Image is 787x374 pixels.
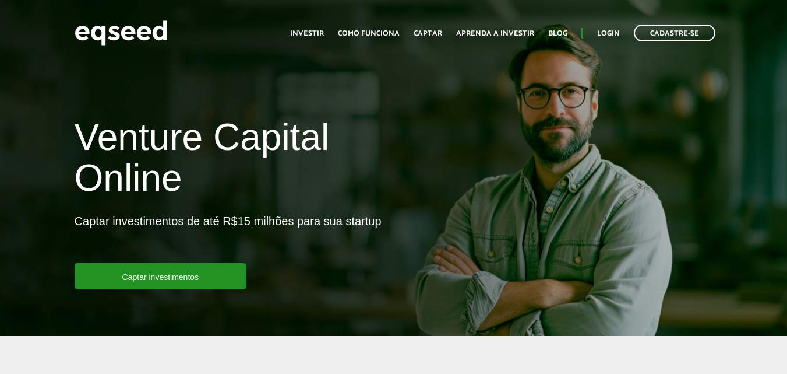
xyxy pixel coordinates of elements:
a: Aprenda a investir [456,30,534,37]
a: Investir [290,30,324,37]
a: Cadastre-se [634,25,715,41]
p: Captar investimentos de até R$15 milhões para sua startup [75,214,382,263]
img: EqSeed [75,18,168,48]
a: Como funciona [338,30,400,37]
a: Blog [548,30,567,37]
h1: Venture Capital Online [75,117,385,205]
a: Captar [414,30,442,37]
a: Captar investimentos [75,263,247,289]
a: Login [597,30,620,37]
